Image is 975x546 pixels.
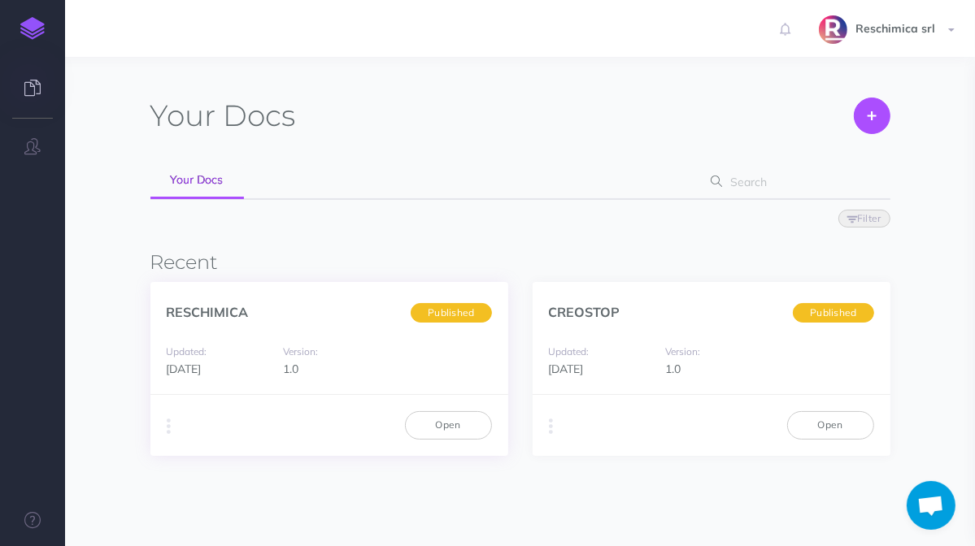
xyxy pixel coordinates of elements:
div: Aprire la chat [907,481,955,530]
small: Updated: [549,345,590,357]
a: Your Docs [150,162,244,199]
a: Open [787,411,874,439]
h1: Docs [150,97,296,134]
span: [DATE] [549,362,584,376]
span: 1.0 [665,362,681,376]
small: Version: [283,345,318,357]
span: Your [150,97,216,133]
a: RESCHIMICA [167,304,249,320]
small: Version: [665,345,700,357]
i: More actions [168,415,172,438]
span: 1.0 [283,362,298,376]
a: Open [405,411,492,439]
input: Search [725,167,864,197]
a: CREOSTOP [549,304,620,320]
i: More actions [550,415,554,438]
img: SYa4djqk1Oq5LKxmPekz2tk21Z5wK9RqXEiubV6a.png [819,15,847,44]
button: Filter [838,210,890,227]
span: Your Docs [171,172,224,187]
span: [DATE] [167,362,202,376]
h3: Recent [150,252,890,273]
small: Updated: [167,345,207,357]
span: Reschimica srl [847,21,943,36]
img: logo-mark.svg [20,17,45,40]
